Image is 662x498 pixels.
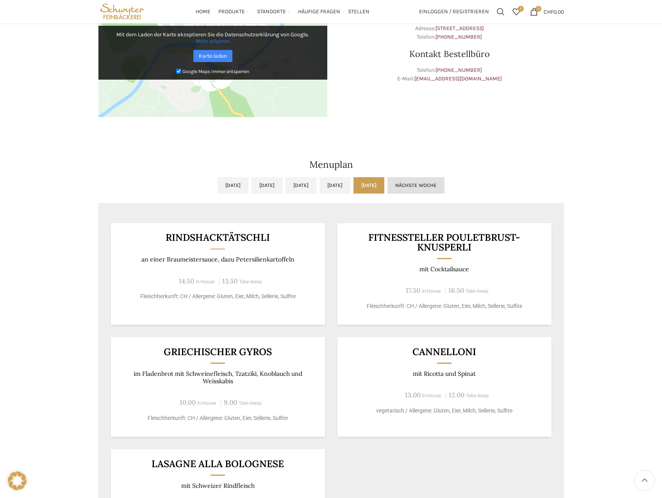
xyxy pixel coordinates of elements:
[347,302,542,310] p: Fleischherkunft: CH / Allergene: Gluten, Eier, Milch, Sellerie, Sulfite
[239,279,262,285] span: Take-Away
[518,6,524,12] span: 0
[348,8,369,16] span: Stellen
[435,25,484,32] a: [STREET_ADDRESS]
[98,8,146,14] a: Site logo
[435,34,482,40] a: [PHONE_NUMBER]
[335,24,564,42] p: Adresse: Telefon:
[239,400,262,406] span: Take-Away
[257,8,286,16] span: Standorte
[414,75,502,82] a: [EMAIL_ADDRESS][DOMAIN_NAME]
[196,8,211,16] span: Home
[635,471,654,490] a: Scroll to top button
[196,279,215,285] span: In-House
[298,4,340,20] a: Häufige Fragen
[422,393,441,398] span: In-House
[415,4,493,20] a: Einloggen / Registrieren
[347,347,542,357] h3: Cannelloni
[449,391,464,399] span: 12.00
[180,398,196,407] span: 10.00
[347,370,542,377] p: mit Ricotta und Spinat
[493,4,509,20] a: Suchen
[120,414,315,422] p: Fleischherkunft: CH / Allergene: Gluten, Eier, Sellerie, Sulfite
[535,6,541,12] span: 0
[120,233,315,242] h3: RINDSHACKTÄTSCHLI
[544,8,564,15] bdi: 0.00
[405,391,421,399] span: 13.00
[435,67,482,73] a: [PHONE_NUMBER]
[526,4,568,20] a: 0 CHF0.00
[347,265,542,273] p: mit Cocktailsauce
[196,38,230,44] a: Mehr erfahren
[448,286,464,295] span: 16.50
[252,177,282,194] a: [DATE]
[179,277,194,285] span: 14.50
[406,286,420,295] span: 17.50
[218,177,248,194] a: [DATE]
[176,69,181,74] input: Google Maps immer entsperren
[335,50,564,58] h3: Kontakt Bestellbüro
[347,233,542,252] h3: Fitnessteller Pouletbrust-Knusperli
[466,288,489,294] span: Take-Away
[348,4,369,20] a: Stellen
[120,256,315,263] p: an einer Braumeistersauce, dazu Petersilienkartoffeln
[120,370,315,385] p: im Fladenbrot mit Schweinefleisch, Tzatziki, Knoblauch und Weisskabis
[353,177,384,194] a: [DATE]
[120,292,315,301] p: Fleischherkunft: CH / Allergene: Gluten, Eier, Milch, Sellerie, Sulfite
[218,4,249,20] a: Produkte
[150,4,415,20] div: Main navigation
[544,8,553,15] span: CHF
[182,68,249,74] small: Google Maps immer entsperren
[422,288,441,294] span: In-House
[319,177,350,194] a: [DATE]
[298,8,340,16] span: Häufige Fragen
[285,177,316,194] a: [DATE]
[222,277,237,285] span: 13.50
[120,482,315,489] p: mit Schweizer Rindfleisch
[509,4,524,20] a: 0
[120,347,315,357] h3: Griechischer Gyros
[218,8,245,16] span: Produkte
[98,160,564,169] h2: Menuplan
[419,9,489,14] span: Einloggen / Registrieren
[193,50,232,62] a: Karte laden
[335,66,564,84] p: Telefon: E-Mail:
[196,4,211,20] a: Home
[466,393,489,398] span: Take-Away
[120,459,315,469] h3: Lasagne alla Bolognese
[197,400,216,406] span: In-House
[347,407,542,415] p: vegetarisch / Allergene: Gluten, Eier, Milch, Sellerie, Sulfite
[387,177,444,194] a: Nächste Woche
[257,4,290,20] a: Standorte
[104,31,322,44] p: Mit dem Laden der Karte akzeptieren Sie die Datenschutzerklärung von Google.
[224,398,237,407] span: 9.00
[509,4,524,20] div: Meine Wunschliste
